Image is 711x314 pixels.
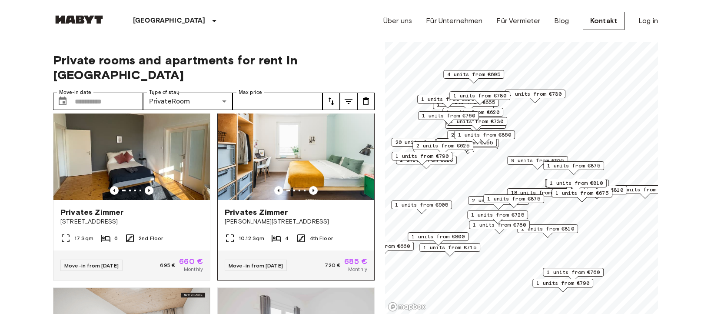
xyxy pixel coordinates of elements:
[184,265,203,273] span: Monthly
[521,225,574,233] span: 1 units from €810
[583,12,625,30] a: Kontakt
[114,234,118,242] span: 6
[440,139,493,147] span: 3 units from €655
[53,95,210,281] a: Marketing picture of unit DE-01-030-05HPrevious imagePrevious imagePrivates Zimmer[STREET_ADDRESS...
[554,16,569,26] a: Blog
[149,89,179,96] label: Type of stay
[423,244,476,251] span: 1 units from €715
[225,207,288,217] span: Privates Zimmer
[467,210,528,224] div: Map marker
[552,189,612,202] div: Map marker
[418,111,479,125] div: Map marker
[487,195,540,203] span: 1 units from €875
[391,200,452,214] div: Map marker
[505,90,565,103] div: Map marker
[550,179,603,187] span: 1 units from €810
[496,16,540,26] a: Für Vermieter
[53,15,105,24] img: Habyt
[340,93,357,110] button: tune
[469,220,530,234] div: Map marker
[638,16,658,26] a: Log in
[421,95,474,103] span: 1 units from €620
[412,141,473,155] div: Map marker
[507,188,571,202] div: Map marker
[449,91,510,105] div: Map marker
[547,268,600,276] span: 1 units from €760
[450,117,503,125] span: 1 units from €730
[447,130,508,144] div: Map marker
[54,93,71,110] button: Choose date
[543,161,604,175] div: Map marker
[64,262,119,269] span: Move-in from [DATE]
[454,130,515,144] div: Map marker
[435,139,499,152] div: Map marker
[143,93,233,110] div: PrivateRoom
[325,261,341,269] span: 720 €
[60,207,123,217] span: Privates Zimmer
[225,217,367,226] span: [PERSON_NAME][STREET_ADDRESS]
[446,108,499,116] span: 1 units from €620
[53,53,375,82] span: Private rooms and apartments for rent in [GEOGRAPHIC_DATA]
[570,186,623,194] span: 1 units from €810
[536,279,589,287] span: 1 units from €790
[310,234,333,242] span: 4th Floor
[74,234,93,242] span: 17 Sqm
[388,302,426,312] a: Mapbox logo
[508,90,561,98] span: 1 units from €730
[443,70,504,84] div: Map marker
[507,156,568,170] div: Map marker
[309,186,318,195] button: Previous image
[383,16,412,26] a: Über uns
[426,16,482,26] a: Für Unternehmen
[468,196,529,210] div: Map marker
[357,93,375,110] button: tune
[53,96,210,200] img: Marketing picture of unit DE-01-030-05H
[412,233,465,241] span: 1 units from €800
[416,142,469,150] span: 2 units from €625
[160,261,176,269] span: 695 €
[408,232,468,246] div: Map marker
[511,157,564,164] span: 9 units from €635
[422,112,475,120] span: 1 units from €760
[517,224,578,238] div: Map marker
[348,265,367,273] span: Monthly
[419,243,480,257] div: Map marker
[532,279,593,292] div: Map marker
[453,92,506,100] span: 1 units from €780
[392,138,455,151] div: Map marker
[145,186,153,195] button: Previous image
[133,16,206,26] p: [GEOGRAPHIC_DATA]
[344,257,367,265] span: 685 €
[274,186,283,195] button: Previous image
[392,152,452,165] div: Map marker
[239,89,262,96] label: Max price
[400,156,453,164] span: 1 units from €825
[395,152,449,160] span: 1 units from €790
[218,96,374,200] img: Marketing picture of unit DE-01-08-019-03Q
[139,234,163,242] span: 2nd Floor
[285,234,289,242] span: 4
[179,257,203,265] span: 660 €
[473,221,526,229] span: 1 units from €780
[543,268,604,281] div: Map marker
[451,131,504,139] span: 2 units from €655
[436,138,497,152] div: Map marker
[217,95,375,281] a: Marketing picture of unit DE-01-08-019-03QPrevious imagePrevious imagePrivates Zimmer[PERSON_NAME...
[472,197,525,204] span: 2 units from €865
[483,194,544,208] div: Map marker
[511,189,567,197] span: 18 units from €650
[395,201,448,209] span: 1 units from €905
[545,179,606,192] div: Map marker
[357,242,410,250] span: 1 units from €660
[445,120,506,134] div: Map marker
[615,185,675,199] div: Map marker
[229,262,283,269] span: Move-in from [DATE]
[110,186,119,195] button: Previous image
[239,234,264,242] span: 10.12 Sqm
[60,217,203,226] span: [STREET_ADDRESS]
[546,179,607,192] div: Map marker
[59,89,91,96] label: Move-in date
[395,138,452,146] span: 20 units from €655
[417,95,478,108] div: Map marker
[555,189,608,197] span: 1 units from €675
